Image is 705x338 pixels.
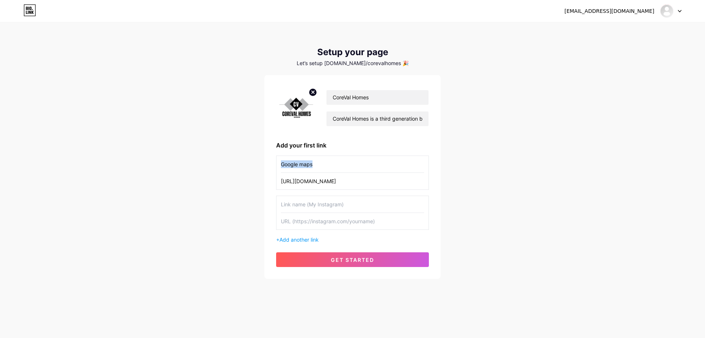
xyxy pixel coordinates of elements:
[276,87,317,129] img: profile pic
[281,213,424,230] input: URL (https://instagram.com/yourname)
[326,111,429,126] input: bio
[264,47,441,57] div: Setup your page
[331,257,374,263] span: get started
[326,90,429,105] input: Your name
[276,236,429,243] div: +
[564,7,654,15] div: [EMAIL_ADDRESS][DOMAIN_NAME]
[264,60,441,66] div: Let’s setup [DOMAIN_NAME]/corevalhomes 🎉
[660,4,674,18] img: corevalhomes
[281,173,424,189] input: URL (https://instagram.com/yourname)
[281,196,424,213] input: Link name (My Instagram)
[276,252,429,267] button: get started
[279,236,319,243] span: Add another link
[281,156,424,172] input: Link name (My Instagram)
[276,141,429,150] div: Add your first link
